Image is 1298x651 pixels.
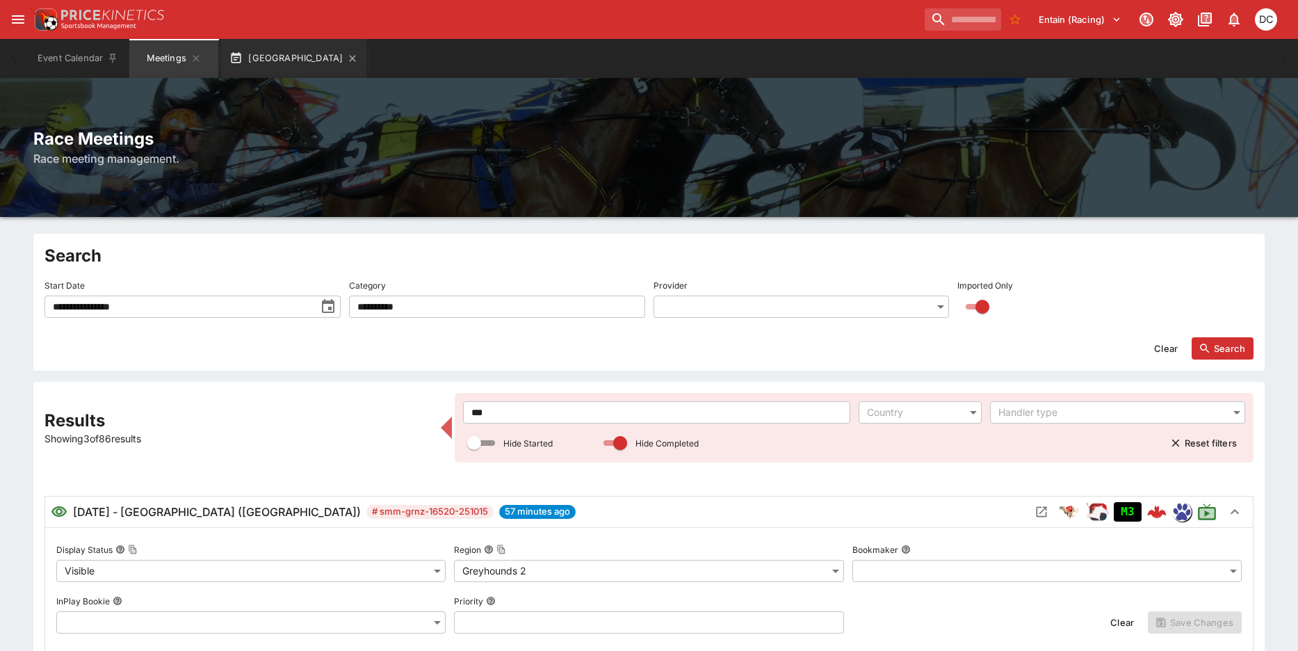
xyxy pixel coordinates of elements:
button: InPlay Bookie [113,596,122,606]
button: Select Tenant [1030,8,1130,31]
div: David Crockford [1255,8,1277,31]
p: InPlay Bookie [56,595,110,607]
svg: Visible [51,504,67,520]
button: Copy To Clipboard [128,545,138,554]
h6: Race meeting management. [33,150,1265,167]
p: Category [349,280,386,291]
button: Open Meeting [1030,501,1053,523]
button: Copy To Clipboard [496,545,506,554]
img: greyhound_racing.png [1058,501,1080,523]
img: PriceKinetics Logo [31,6,58,33]
div: Imported to Jetbet as OPEN [1114,502,1142,522]
input: search [925,8,1001,31]
svg: Live [1197,502,1217,522]
button: [GEOGRAPHIC_DATA] [221,39,366,78]
img: racing.png [1086,501,1108,523]
p: Provider [654,280,688,291]
button: Toggle light/dark mode [1163,7,1188,32]
div: Country [867,405,959,419]
img: PriceKinetics [61,10,164,20]
button: Event Calendar [29,39,127,78]
div: Greyhounds 2 [454,560,843,582]
p: Hide Started [503,437,553,449]
span: 57 minutes ago [499,505,576,519]
button: Reset filters [1162,432,1245,454]
h2: Search [44,245,1254,266]
p: Hide Completed [635,437,699,449]
p: Bookmaker [852,544,898,556]
img: Sportsbook Management [61,23,136,29]
div: Visible [56,560,446,582]
button: Display StatusCopy To Clipboard [115,545,125,554]
h2: Results [44,410,432,431]
div: Handler type [998,405,1223,419]
div: grnz [1172,502,1192,522]
img: logo-cerberus--red.svg [1147,502,1167,522]
p: Region [454,544,481,556]
h6: [DATE] - [GEOGRAPHIC_DATA] ([GEOGRAPHIC_DATA]) [73,504,361,520]
h2: Race Meetings [33,128,1265,150]
p: Showing 3 of 86 results [44,431,432,446]
div: greyhound_racing [1058,501,1080,523]
button: Meetings [129,39,218,78]
button: Priority [486,596,496,606]
button: No Bookmarks [1004,8,1026,31]
button: Clear [1146,337,1186,360]
button: Documentation [1192,7,1217,32]
span: # smm-grnz-16520-251015 [366,505,494,519]
p: Start Date [44,280,85,291]
button: Notifications [1222,7,1247,32]
button: open drawer [6,7,31,32]
button: Search [1192,337,1254,360]
button: Clear [1102,611,1142,634]
button: David Crockford [1251,4,1281,35]
p: Imported Only [957,280,1013,291]
button: Connected to PK [1134,7,1159,32]
button: Bookmaker [901,545,911,554]
img: grnz.png [1173,503,1191,521]
button: RegionCopy To Clipboard [484,545,494,554]
p: Priority [454,595,483,607]
div: ParallelRacing Handler [1086,501,1108,523]
button: toggle date time picker [316,294,341,319]
p: Display Status [56,544,113,556]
